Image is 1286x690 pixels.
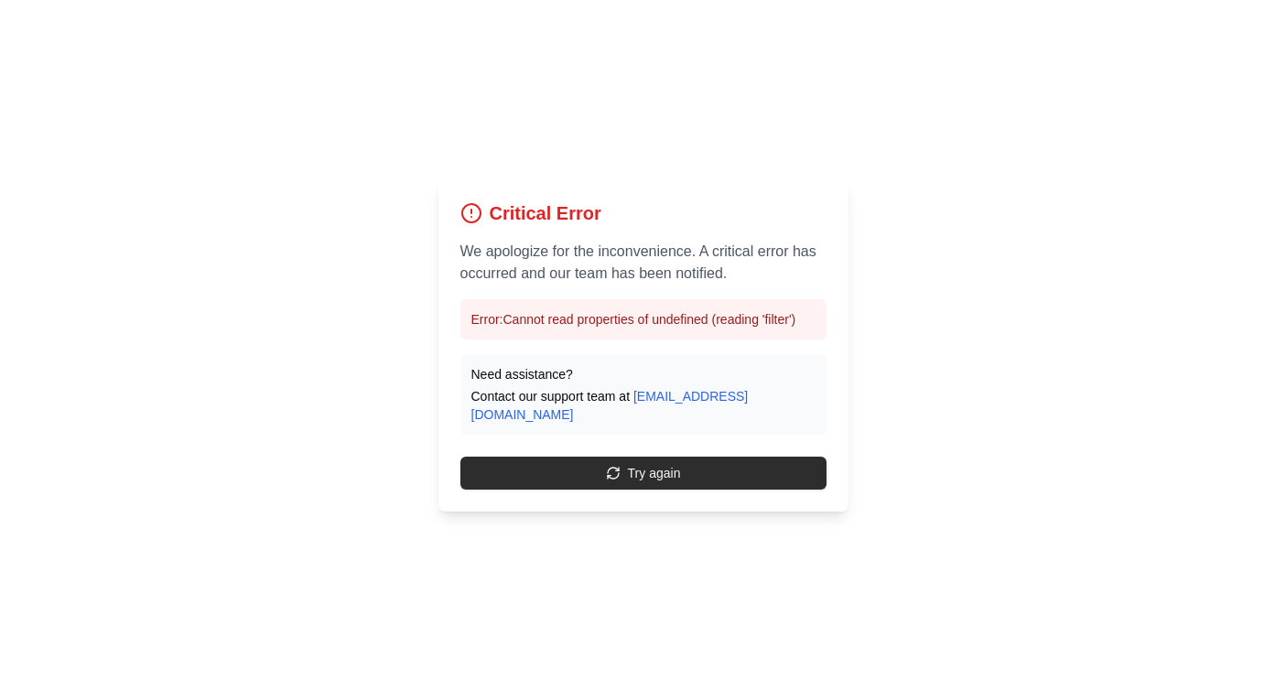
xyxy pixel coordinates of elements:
[460,457,827,490] button: Try again
[471,310,816,329] p: Error: Cannot read properties of undefined (reading 'filter')
[460,241,827,285] p: We apologize for the inconvenience. A critical error has occurred and our team has been notified.
[471,387,816,424] p: Contact our support team at
[490,200,601,226] h1: Critical Error
[471,365,816,383] p: Need assistance?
